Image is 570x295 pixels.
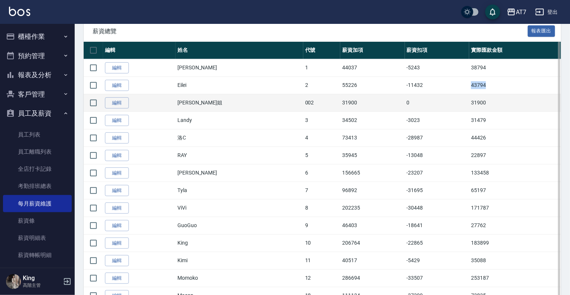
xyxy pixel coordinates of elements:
[303,76,340,94] td: 2
[105,185,129,197] a: 編輯
[6,274,21,289] img: Person
[3,160,72,178] a: 全店打卡記錄
[405,147,470,164] td: -13048
[405,59,470,76] td: -5243
[528,25,555,37] button: 報表匯出
[469,252,561,269] td: 35088
[3,267,72,286] button: 商品管理
[303,252,340,269] td: 11
[469,112,561,129] td: 31479
[176,147,303,164] td: RAY
[3,104,72,123] button: 員工及薪資
[469,76,561,94] td: 43794
[105,203,129,214] a: 編輯
[3,27,72,46] button: 櫃檯作業
[105,238,129,249] a: 編輯
[3,126,72,143] a: 員工列表
[340,59,405,76] td: 44037
[303,182,340,199] td: 7
[405,182,470,199] td: -31695
[303,199,340,217] td: 8
[469,217,561,234] td: 27762
[176,42,303,59] th: 姓名
[405,252,470,269] td: -5429
[176,112,303,129] td: Landy
[303,42,340,59] th: 代號
[469,269,561,287] td: 253187
[176,252,303,269] td: Kimi
[9,7,30,16] img: Logo
[3,195,72,212] a: 每月薪資維護
[405,42,470,59] th: 薪資扣項
[469,234,561,252] td: 183899
[528,27,555,34] a: 報表匯出
[93,28,528,35] span: 薪資總覽
[340,147,405,164] td: 35945
[176,269,303,287] td: Momoko
[303,269,340,287] td: 12
[340,234,405,252] td: 206764
[504,4,529,20] button: AT7
[23,282,61,289] p: 高階主管
[340,42,405,59] th: 薪資加項
[176,182,303,199] td: Tyla
[405,164,470,182] td: -23207
[340,252,405,269] td: 40517
[340,217,405,234] td: 46403
[303,94,340,112] td: 002
[176,76,303,94] td: Eilei
[176,199,303,217] td: ViVi
[105,255,129,267] a: 編輯
[105,132,129,144] a: 編輯
[469,147,561,164] td: 22897
[3,143,72,160] a: 員工離職列表
[23,274,61,282] h5: King
[105,167,129,179] a: 編輯
[176,129,303,147] td: 洛C
[469,199,561,217] td: 171787
[405,199,470,217] td: -30448
[303,217,340,234] td: 9
[303,112,340,129] td: 3
[303,129,340,147] td: 4
[405,217,470,234] td: -18641
[469,129,561,147] td: 44426
[3,46,72,66] button: 預約管理
[105,273,129,284] a: 編輯
[3,65,72,85] button: 報表及分析
[303,164,340,182] td: 6
[340,199,405,217] td: 202235
[176,234,303,252] td: King
[469,94,561,112] td: 31900
[3,229,72,247] a: 薪資明細表
[3,85,72,104] button: 客戶管理
[405,94,470,112] td: 0
[340,94,405,112] td: 31900
[176,59,303,76] td: [PERSON_NAME]
[303,234,340,252] td: 10
[105,115,129,126] a: 編輯
[405,76,470,94] td: -11432
[103,42,176,59] th: 編輯
[469,164,561,182] td: 133458
[340,76,405,94] td: 55226
[105,220,129,232] a: 編輯
[303,59,340,76] td: 1
[3,247,72,264] a: 薪資轉帳明細
[3,212,72,229] a: 薪資條
[469,42,561,59] th: 實際匯款金額
[105,97,129,109] a: 編輯
[340,112,405,129] td: 34502
[405,129,470,147] td: -28987
[3,178,72,195] a: 考勤排班總表
[176,164,303,182] td: [PERSON_NAME]
[340,129,405,147] td: 73413
[176,217,303,234] td: GuoGuo
[532,5,561,19] button: 登出
[405,234,470,252] td: -22865
[340,182,405,199] td: 96892
[469,59,561,76] td: 38794
[340,164,405,182] td: 156665
[176,94,303,112] td: [PERSON_NAME]姐
[340,269,405,287] td: 286694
